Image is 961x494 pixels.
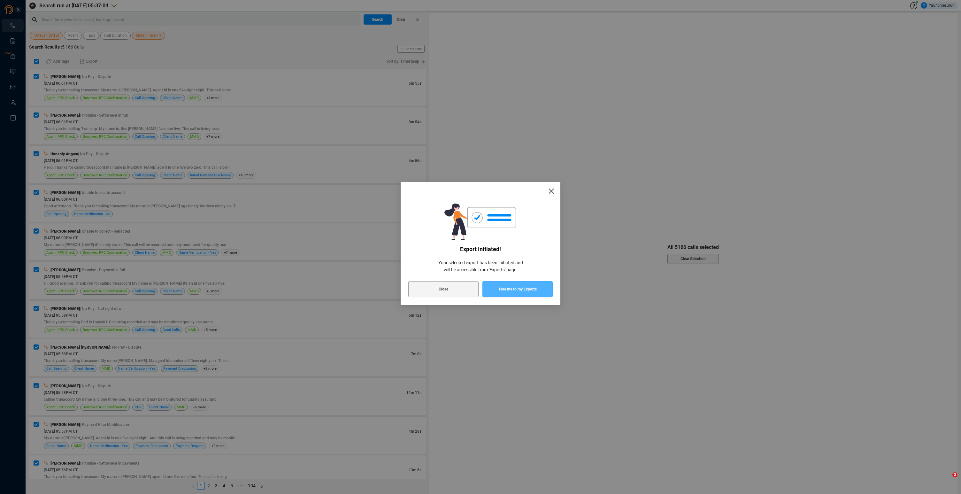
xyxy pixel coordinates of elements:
[482,281,553,297] button: Take me to my Exports
[408,259,553,266] span: Your selected export has been initiated and
[408,246,553,253] span: Export initiated!
[408,266,553,273] span: will be accessible from 'Exports' page.
[408,281,479,297] button: Close
[439,281,448,297] span: Close
[939,472,955,488] iframe: Intercom live chat
[952,472,957,477] span: 3
[542,182,560,200] button: Close
[498,281,537,297] span: Take me to my Exports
